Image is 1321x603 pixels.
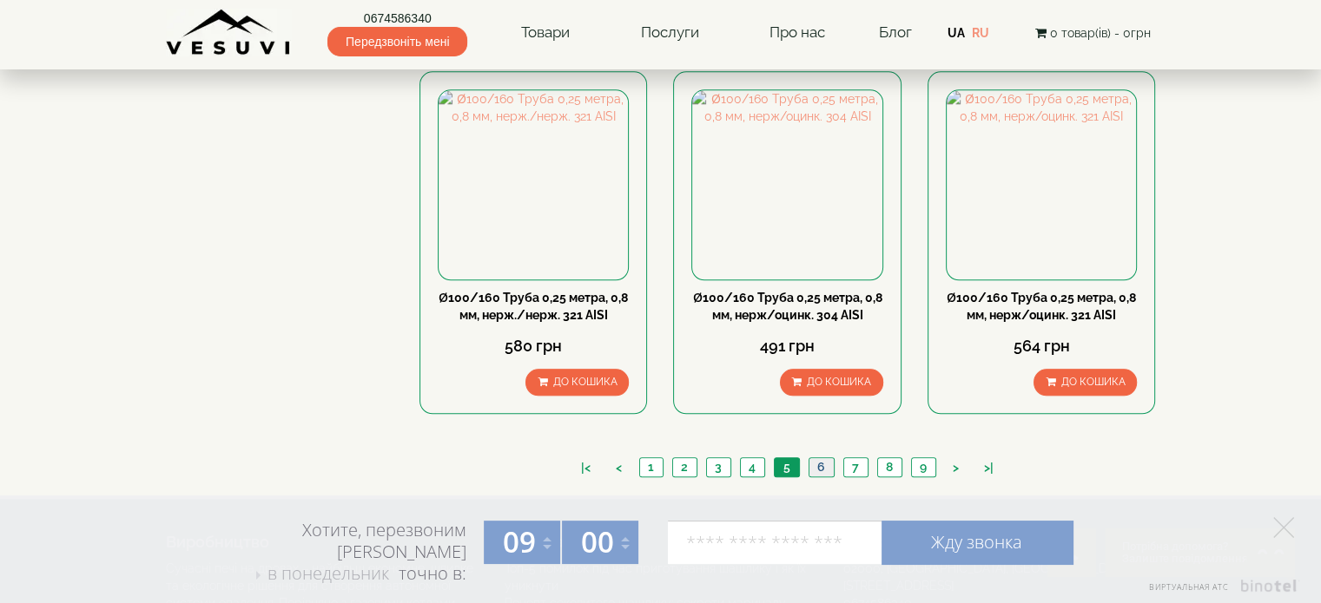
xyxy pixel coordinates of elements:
[752,13,842,53] a: Про нас
[809,458,834,476] a: 6
[944,459,968,477] a: >
[706,458,730,476] a: 3
[911,458,935,476] a: 9
[948,26,965,40] a: UA
[268,561,389,585] span: в понедельник
[1139,580,1299,603] a: Виртуальная АТС
[166,9,292,56] img: Завод VESUVI
[235,519,466,587] div: Хотите, перезвоним [PERSON_NAME] точно в:
[975,459,1002,477] a: >|
[878,23,911,41] a: Блог
[552,376,617,388] span: До кошика
[623,13,716,53] a: Послуги
[877,458,902,476] a: 8
[972,26,989,40] a: RU
[327,27,467,56] span: Передзвоніть мені
[672,458,697,476] a: 2
[439,291,628,322] a: Ø100/160 Труба 0,25 метра, 0,8 мм, нерж./нерж. 321 АISI
[946,335,1137,357] div: 564 грн
[607,459,631,477] a: <
[693,291,882,322] a: Ø100/160 Труба 0,25 метра, 0,8 мм, нерж/оцинк. 304 АISI
[843,458,868,476] a: 7
[947,90,1136,279] img: Ø100/160 Труба 0,25 метра, 0,8 мм, нерж/оцинк. 321 АISI
[783,460,790,474] span: 5
[1029,23,1155,43] button: 0 товар(ів) - 0грн
[438,335,629,357] div: 580 грн
[439,90,628,279] img: Ø100/160 Труба 0,25 метра, 0,8 мм, нерж./нерж. 321 АISI
[1034,369,1137,396] button: До кошика
[1149,581,1229,593] span: Виртуальная АТС
[503,522,536,561] span: 09
[1060,376,1125,388] span: До кошика
[525,369,629,396] button: До кошика
[504,13,587,53] a: Товари
[947,291,1136,322] a: Ø100/160 Труба 0,25 метра, 0,8 мм, нерж/оцинк. 321 АISI
[740,458,764,476] a: 4
[572,459,599,477] a: |<
[691,335,882,357] div: 491 грн
[327,10,467,27] a: 0674586340
[639,458,663,476] a: 1
[780,369,883,396] button: До кошика
[807,376,871,388] span: До кошика
[581,522,614,561] span: 00
[882,521,1073,564] a: Жду звонка
[692,90,882,279] img: Ø100/160 Труба 0,25 метра, 0,8 мм, нерж/оцинк. 304 АISI
[1049,26,1150,40] span: 0 товар(ів) - 0грн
